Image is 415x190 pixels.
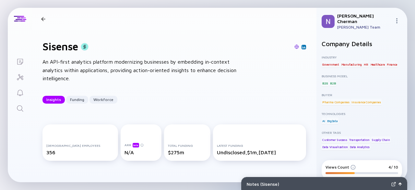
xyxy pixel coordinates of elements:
div: B2B [329,80,336,86]
div: Technologies [322,112,402,116]
div: Supply Chain [371,136,391,143]
img: Open Notes [398,183,402,186]
div: AI [322,118,326,124]
div: Other Tags [322,131,402,134]
div: [DEMOGRAPHIC_DATA] Employees [46,144,114,147]
img: Expand Notes [391,182,396,186]
div: 4/ 10 [388,165,398,170]
a: Lists [8,53,32,69]
div: [PERSON_NAME] Cherman [337,13,392,24]
div: Data Analytics [349,144,370,150]
button: Workforce [89,96,117,104]
div: HR [363,61,369,68]
div: Business Model [322,74,402,78]
div: Undisclosed, $1m, [DATE] [217,149,302,155]
img: Nicolas Profile Picture [322,15,335,28]
button: Funding [66,96,88,104]
div: Data Visualization [322,144,348,150]
a: Investor Map [8,69,32,84]
a: Search [8,100,32,116]
div: Pharma Companies [322,99,350,105]
div: B2G [322,80,328,86]
h1: Sisense [42,40,78,53]
div: Insurance Companies [351,99,381,105]
div: Notes ( Sisense ) [247,181,389,187]
img: Sisense Linkedin Page [302,45,305,49]
div: 356 [46,149,114,155]
h2: Company Details [322,40,402,47]
div: Customer Success [322,136,348,143]
img: Sisense Website [294,44,299,49]
div: ARR [124,143,158,147]
div: Buyer [322,93,402,97]
div: Healthcare [370,61,385,68]
div: Finance [386,61,398,68]
div: Transportation [349,136,370,143]
div: Insights [42,95,65,105]
div: Government [322,61,340,68]
div: beta [133,143,139,147]
div: $275m [168,149,207,155]
div: Total Funding [168,144,207,147]
button: Insights [42,96,65,104]
a: Reminders [8,84,32,100]
div: N/A [124,149,158,155]
div: Manufacturing [341,61,362,68]
div: Workforce [89,95,117,105]
div: Views Count [326,165,356,170]
div: Latest Funding [217,144,302,147]
div: An API-first analytics platform modernizing businesses by embedding in-context analytics within a... [42,58,250,83]
div: BigData [326,118,338,124]
img: Menu [394,18,399,23]
div: [PERSON_NAME] Team [337,25,392,30]
div: Industry [322,55,402,59]
div: Funding [66,95,88,105]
